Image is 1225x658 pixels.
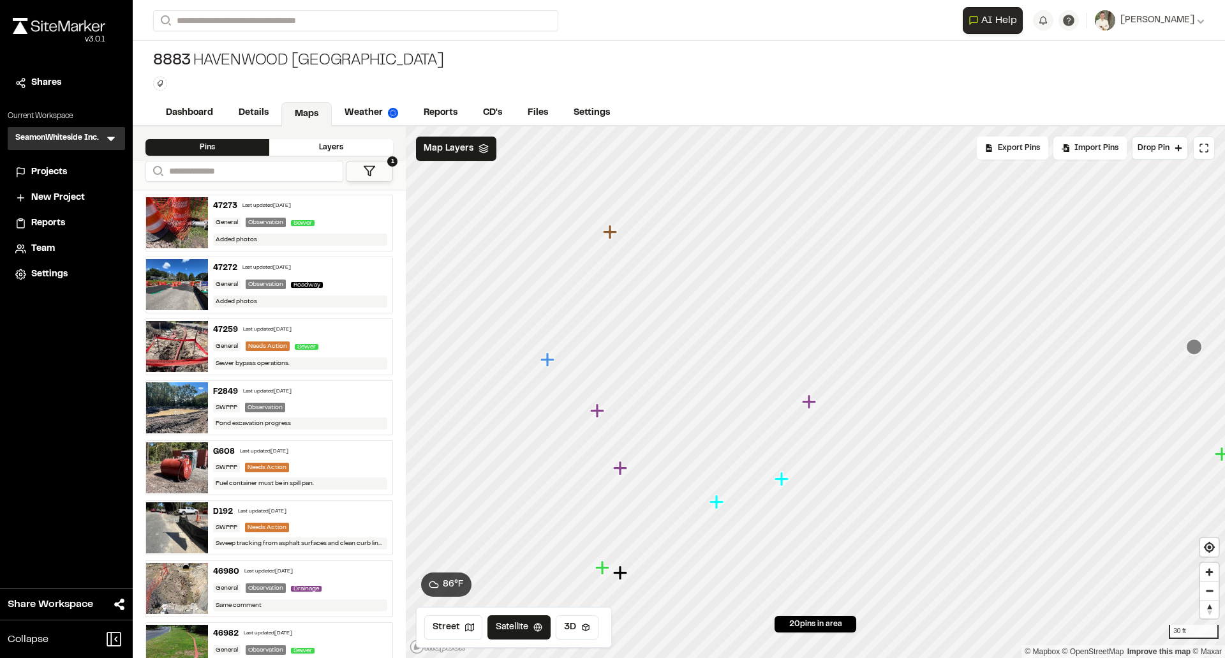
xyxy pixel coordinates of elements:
[291,586,322,592] span: Drainage
[213,583,241,593] div: General
[561,101,623,125] a: Settings
[213,566,239,578] div: 46980
[213,403,240,412] div: SWPPP
[213,645,241,655] div: General
[8,110,125,122] p: Current Workspace
[590,403,607,419] div: Map marker
[470,101,515,125] a: CD's
[603,224,620,241] div: Map marker
[213,341,241,351] div: General
[213,200,237,212] div: 47273
[981,13,1017,28] span: AI Help
[1200,600,1219,618] button: Reset bearing to north
[487,615,551,639] button: Satellite
[1192,647,1222,656] a: Maxar
[146,442,208,493] img: file
[31,76,61,90] span: Shares
[15,191,117,205] a: New Project
[146,197,208,248] img: file
[238,508,286,516] div: Last updated [DATE]
[281,102,332,126] a: Maps
[424,142,473,156] span: Map Layers
[153,77,167,91] button: Edit Tags
[269,139,393,156] div: Layers
[246,280,286,289] div: Observation
[406,126,1225,658] canvas: Map
[213,357,388,370] div: Sewer bypass operations.
[13,18,105,34] img: rebrand.png
[15,132,99,145] h3: SeamonWhiteside Inc.
[709,494,726,511] div: Map marker
[213,628,239,639] div: 46982
[963,7,1028,34] div: Open AI Assistant
[31,267,68,281] span: Settings
[153,10,176,31] button: Search
[613,460,630,477] div: Map marker
[31,216,65,230] span: Reports
[244,568,293,576] div: Last updated [DATE]
[213,506,233,518] div: D192
[332,101,411,125] a: Weather
[243,326,292,334] div: Last updated [DATE]
[146,259,208,310] img: file
[1200,581,1219,600] button: Zoom out
[15,267,117,281] a: Settings
[515,101,561,125] a: Files
[246,218,286,227] div: Observation
[1186,339,1203,355] div: Map marker
[245,523,289,532] div: Needs Action
[1095,10,1205,31] button: [PERSON_NAME]
[145,139,269,156] div: Pins
[213,234,388,246] div: Added photos
[1200,538,1219,557] button: Find my location
[1120,13,1194,27] span: [PERSON_NAME]
[213,295,388,308] div: Added photos
[346,161,393,182] button: 1
[31,191,85,205] span: New Project
[387,156,397,167] span: 1
[213,386,238,398] div: F2849
[446,110,463,126] div: Map marker
[977,137,1048,160] div: No pins available to export
[13,34,105,45] div: Oh geez...please don't...
[1138,142,1169,154] span: Drop Pin
[775,471,791,488] div: Map marker
[213,463,240,472] div: SWPPP
[153,51,191,71] span: 8883
[421,572,471,597] button: 86°F
[242,202,291,210] div: Last updated [DATE]
[1025,647,1060,656] a: Mapbox
[1095,10,1115,31] img: User
[963,7,1023,34] button: Open AI Assistant
[213,417,388,430] div: Pond excavation progress
[213,537,388,550] div: Sweep tracking from asphalt surfaces and clean curb lines. Continue to refresh construction entra...
[411,101,470,125] a: Reports
[146,321,208,372] img: file
[556,615,598,639] button: 3D
[245,403,285,412] div: Observation
[388,108,398,118] img: precipai.png
[998,142,1040,154] span: Export Pins
[802,394,819,410] div: Map marker
[213,599,388,611] div: Same comment
[15,165,117,179] a: Projects
[245,463,289,472] div: Needs Action
[153,51,444,71] div: Havenwood [GEOGRAPHIC_DATA]
[1200,563,1219,581] button: Zoom in
[613,565,630,581] div: Map marker
[1062,647,1124,656] a: OpenStreetMap
[246,583,286,593] div: Observation
[31,165,67,179] span: Projects
[213,446,235,458] div: G608
[295,344,318,350] span: Sewer
[291,648,315,654] span: Sewer
[213,477,388,490] div: Fuel container must be in spill pan.
[246,645,286,655] div: Observation
[243,388,292,396] div: Last updated [DATE]
[15,216,117,230] a: Reports
[213,280,241,289] div: General
[1200,582,1219,600] span: Zoom out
